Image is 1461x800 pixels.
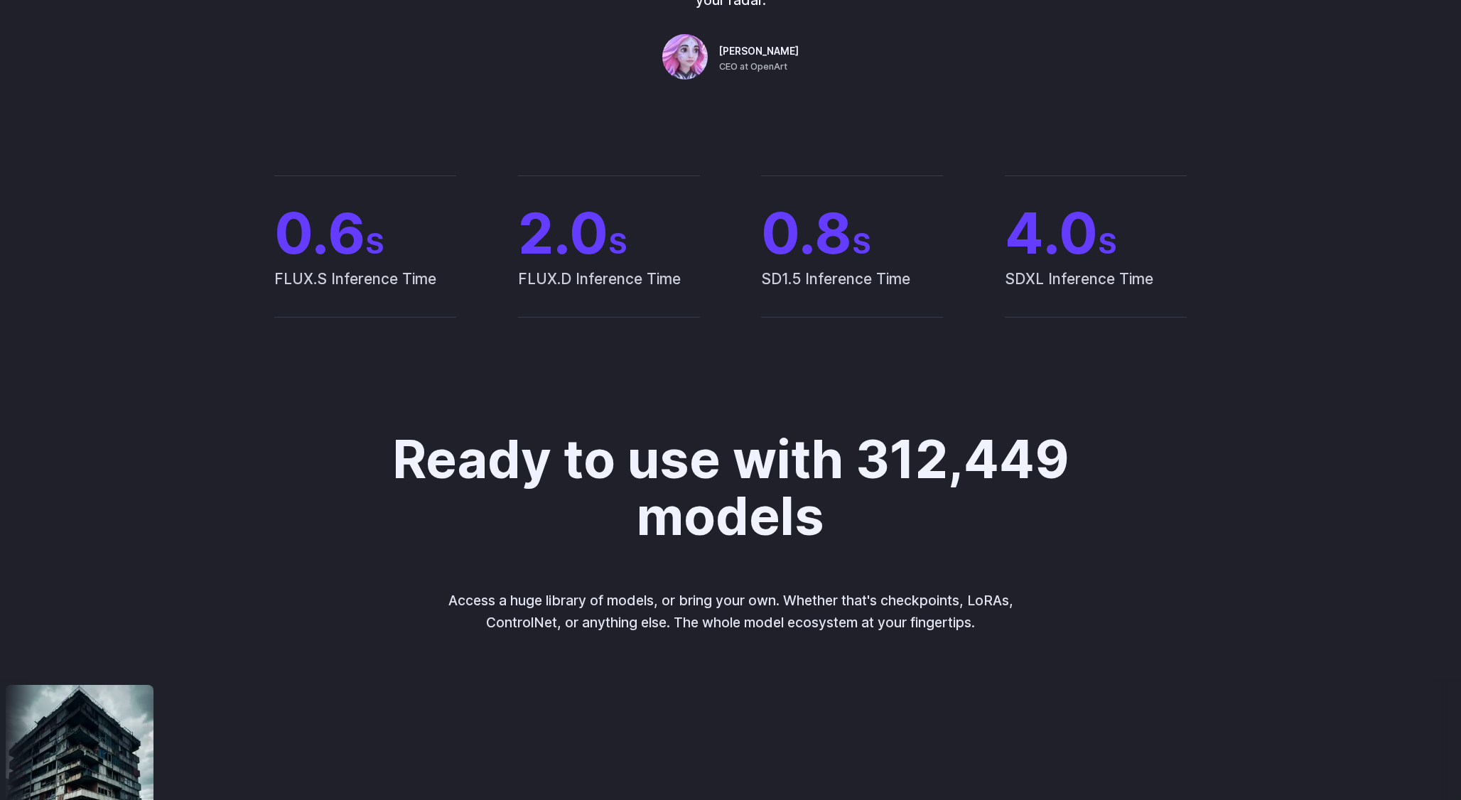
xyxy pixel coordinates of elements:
img: Person [662,34,708,80]
span: FLUX.D Inference Time [518,267,700,317]
span: S [1098,226,1117,261]
span: FLUX.S Inference Time [274,267,456,317]
p: Access a huge library of models, or bring your own. Whether that's checkpoints, LoRAs, ControlNet... [435,590,1026,633]
span: S [608,226,627,261]
span: SD1.5 Inference Time [761,267,943,317]
span: [PERSON_NAME] [719,44,799,60]
h2: Ready to use with 312,449 models [379,431,1081,544]
span: 0.6 [274,205,456,261]
span: 4.0 [1005,205,1187,261]
span: CEO at OpenArt [719,60,787,74]
span: S [365,226,384,261]
span: S [852,226,871,261]
span: 2.0 [518,205,700,261]
span: SDXL Inference Time [1005,267,1187,317]
span: 0.8 [761,205,943,261]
